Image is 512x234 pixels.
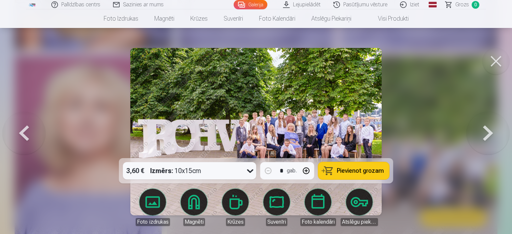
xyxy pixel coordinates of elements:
a: Foto kalendāri [299,189,337,226]
a: Suvenīri [258,189,295,226]
div: Krūzes [226,218,245,226]
div: 3,60 € [123,162,148,179]
a: Atslēgu piekariņi [303,9,359,28]
strong: Izmērs : [150,166,173,175]
div: Suvenīri [266,218,287,226]
span: Grozs [455,1,469,9]
a: Foto izdrukas [96,9,146,28]
div: Foto kalendāri [300,218,336,226]
div: Magnēti [183,218,205,226]
span: Pievienot grozam [337,168,384,174]
div: Foto izdrukas [136,218,170,226]
a: Suvenīri [216,9,251,28]
a: Magnēti [175,189,213,226]
button: Pievienot grozam [318,162,389,179]
a: Visi produkti [359,9,417,28]
div: Atslēgu piekariņi [341,218,378,226]
span: 0 [472,1,479,9]
a: Krūzes [182,9,216,28]
div: gab. [287,167,297,175]
a: Foto kalendāri [251,9,303,28]
a: Foto izdrukas [134,189,171,226]
a: Atslēgu piekariņi [341,189,378,226]
div: 10x15cm [150,162,201,179]
img: /fa1 [29,3,36,7]
a: Krūzes [217,189,254,226]
a: Magnēti [146,9,182,28]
